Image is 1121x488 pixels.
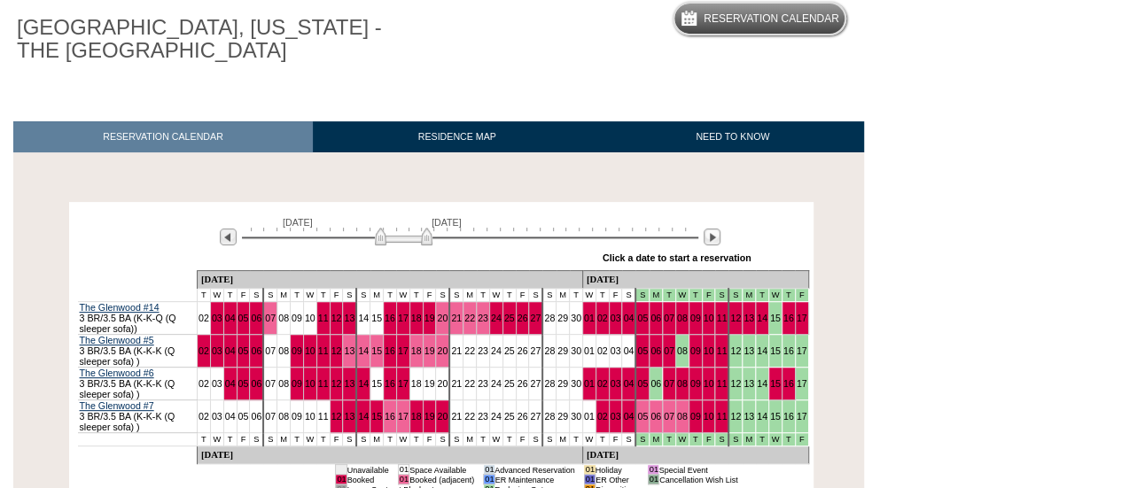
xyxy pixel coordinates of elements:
[650,289,663,302] td: Jackson - Fall 2025
[730,313,741,323] a: 12
[212,378,222,389] a: 03
[557,433,570,446] td: M
[596,433,609,446] td: T
[210,289,223,302] td: W
[582,446,808,464] td: [DATE]
[331,378,342,389] a: 12
[743,378,754,389] a: 13
[623,313,634,323] a: 04
[756,289,769,302] td: Jackson - Fall 2025
[371,313,382,323] a: 15
[795,433,808,446] td: Jackson - Fall 2025
[437,411,448,422] a: 20
[797,411,807,422] a: 17
[356,433,370,446] td: S
[250,289,263,302] td: S
[358,378,369,389] a: 14
[702,289,715,302] td: Jackson - Fall 2025
[557,289,570,302] td: M
[582,289,596,302] td: W
[663,289,676,302] td: Jackson - Fall 2025
[424,411,435,422] a: 19
[451,411,462,422] a: 21
[437,313,448,323] a: 20
[225,313,236,323] a: 04
[570,433,583,446] td: T
[370,289,384,302] td: M
[597,313,608,323] a: 02
[768,433,782,446] td: Jackson - Fall 2025
[557,378,568,389] a: 29
[782,289,795,302] td: Jackson - Fall 2025
[411,378,422,389] a: 18
[424,378,435,389] a: 19
[344,345,354,356] a: 13
[571,313,581,323] a: 30
[611,378,621,389] a: 03
[463,289,477,302] td: M
[237,433,250,446] td: F
[199,378,209,389] a: 02
[609,433,622,446] td: F
[677,345,688,356] a: 08
[225,378,236,389] a: 04
[557,345,568,356] a: 29
[316,289,330,302] td: T
[716,411,727,422] a: 11
[704,411,714,422] a: 10
[584,313,595,323] a: 01
[225,345,236,356] a: 04
[596,289,609,302] td: T
[385,411,395,422] a: 16
[489,433,502,446] td: W
[675,289,689,302] td: Jackson - Fall 2025
[344,378,354,389] a: 13
[518,345,528,356] a: 26
[716,345,727,356] a: 11
[436,433,449,446] td: S
[622,289,635,302] td: S
[358,345,369,356] a: 14
[478,411,488,422] a: 23
[730,345,741,356] a: 12
[424,345,435,356] a: 19
[637,313,648,323] a: 05
[663,433,676,446] td: Jackson - Fall 2025
[582,271,808,289] td: [DATE]
[650,411,661,422] a: 06
[783,345,794,356] a: 16
[238,345,249,356] a: 05
[757,411,767,422] a: 14
[478,345,488,356] a: 23
[265,411,276,422] a: 07
[743,313,754,323] a: 13
[637,345,648,356] a: 05
[343,433,356,446] td: S
[398,411,409,422] a: 17
[756,433,769,446] td: Jackson - Fall 2025
[437,378,448,389] a: 20
[650,313,661,323] a: 06
[611,411,621,422] a: 03
[292,411,302,422] a: 09
[292,345,302,356] a: 09
[597,411,608,422] a: 02
[677,411,688,422] a: 08
[611,313,621,323] a: 03
[728,433,742,446] td: Jackson - Fall 2025
[571,345,581,356] a: 30
[449,289,463,302] td: S
[398,313,409,323] a: 17
[290,289,303,302] td: T
[409,289,423,302] td: T
[313,121,602,152] a: RESIDENCE MAP
[637,411,648,422] a: 05
[757,378,767,389] a: 14
[371,378,382,389] a: 15
[305,411,315,422] a: 10
[664,345,674,356] a: 07
[690,313,701,323] a: 09
[544,378,555,389] a: 28
[451,313,462,323] a: 21
[331,411,342,422] a: 12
